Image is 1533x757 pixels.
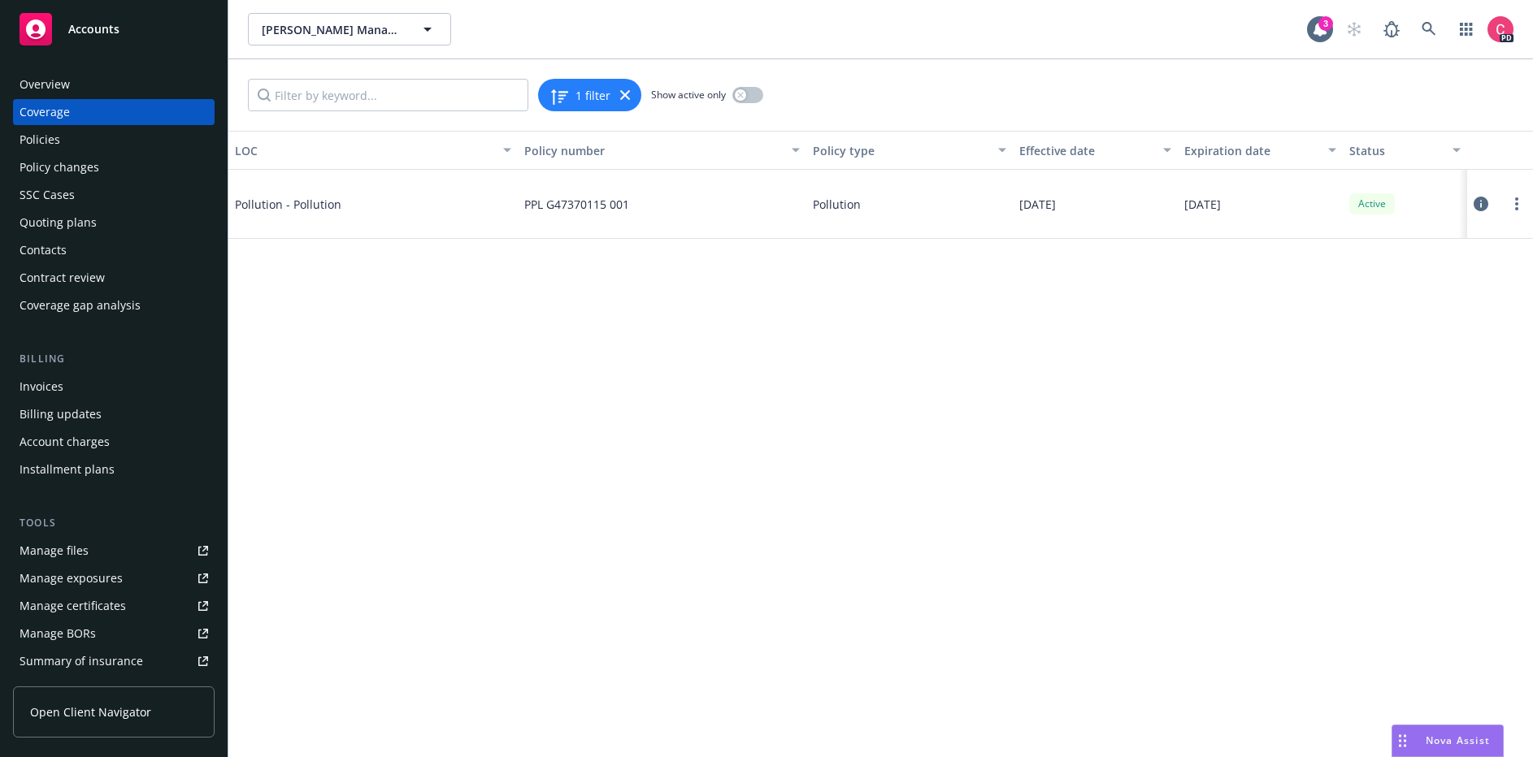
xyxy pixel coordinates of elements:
[13,621,215,647] a: Manage BORs
[20,456,115,482] div: Installment plans
[20,593,126,619] div: Manage certificates
[13,127,215,153] a: Policies
[20,71,70,97] div: Overview
[13,71,215,97] a: Overview
[1349,142,1442,159] div: Status
[1392,725,1504,757] button: Nova Assist
[524,142,783,159] div: Policy number
[20,265,105,291] div: Contract review
[13,565,215,591] a: Manage exposures
[1375,13,1408,45] a: Report a Bug
[575,87,610,104] span: 1 filter
[1318,16,1333,31] div: 3
[20,648,143,674] div: Summary of insurance
[13,265,215,291] a: Contract review
[1338,13,1370,45] a: Start snowing
[13,6,215,52] a: Accounts
[1507,194,1526,214] a: more
[20,429,110,455] div: Account charges
[1178,131,1343,170] button: Expiration date
[248,79,528,111] input: Filter by keyword...
[20,565,123,591] div: Manage exposures
[13,374,215,400] a: Invoices
[20,538,89,564] div: Manage files
[13,456,215,482] a: Installment plans
[68,23,119,36] span: Accounts
[20,621,96,647] div: Manage BORs
[806,131,1013,170] button: Policy type
[30,703,151,720] span: Open Client Navigator
[13,154,215,180] a: Policy changes
[235,142,493,159] div: LOC
[1013,131,1178,170] button: Effective date
[1356,197,1388,211] span: Active
[13,401,215,427] a: Billing updates
[813,196,861,213] span: Pollution
[13,515,215,531] div: Tools
[262,21,402,38] span: [PERSON_NAME] Management Company
[13,182,215,208] a: SSC Cases
[20,127,60,153] div: Policies
[1487,16,1513,42] img: photo
[813,142,988,159] div: Policy type
[20,237,67,263] div: Contacts
[13,538,215,564] a: Manage files
[13,210,215,236] a: Quoting plans
[13,429,215,455] a: Account charges
[13,292,215,318] a: Coverage gap analysis
[248,13,451,45] button: [PERSON_NAME] Management Company
[13,237,215,263] a: Contacts
[651,88,726,102] span: Show active only
[518,131,807,170] button: Policy number
[1019,196,1056,213] span: [DATE]
[20,374,63,400] div: Invoices
[235,196,479,213] span: Pollution - Pollution
[1184,196,1221,213] span: [DATE]
[1343,131,1466,170] button: Status
[20,154,99,180] div: Policy changes
[20,182,75,208] div: SSC Cases
[1392,725,1413,756] div: Drag to move
[1184,142,1318,159] div: Expiration date
[1413,13,1445,45] a: Search
[20,99,70,125] div: Coverage
[13,593,215,619] a: Manage certificates
[20,401,102,427] div: Billing updates
[524,196,629,213] span: PPL G47370115 001
[20,292,141,318] div: Coverage gap analysis
[13,99,215,125] a: Coverage
[228,131,518,170] button: LOC
[1019,142,1153,159] div: Effective date
[13,351,215,367] div: Billing
[13,648,215,674] a: Summary of insurance
[1426,733,1490,747] span: Nova Assist
[1450,13,1483,45] a: Switch app
[20,210,97,236] div: Quoting plans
